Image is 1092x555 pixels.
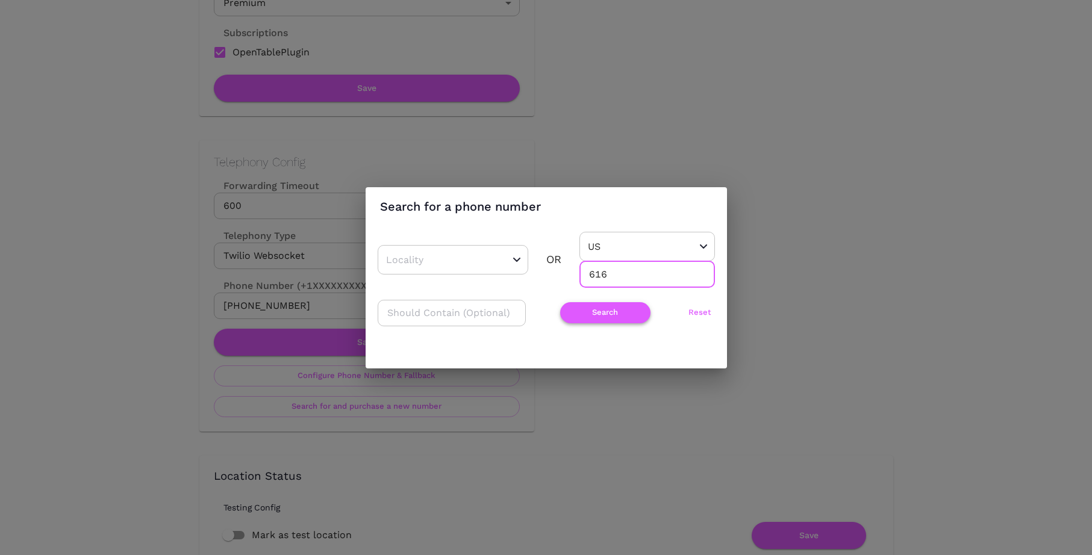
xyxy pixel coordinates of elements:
[546,250,561,268] div: OR
[579,261,715,288] input: Area Code
[560,302,651,323] button: Search
[696,239,711,253] button: Open
[510,252,524,267] button: Open
[366,187,727,226] h2: Search for a phone number
[378,300,526,326] input: Should Contain (Optional)
[685,302,715,323] button: Reset
[585,237,672,256] input: Country
[383,250,485,269] input: Locality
